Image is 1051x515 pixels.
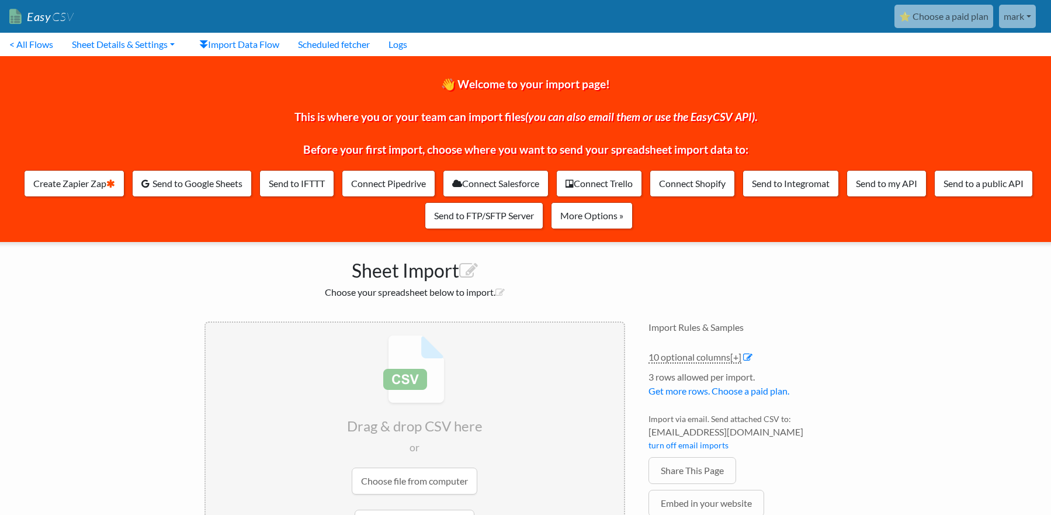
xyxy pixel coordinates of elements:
[648,351,741,364] a: 10 optional columns[+]
[9,5,74,29] a: EasyCSV
[190,33,289,56] a: Import Data Flow
[443,170,549,197] a: Connect Salesforce
[259,170,334,197] a: Send to IFTTT
[648,322,847,333] h4: Import Rules & Samples
[379,33,417,56] a: Logs
[648,413,847,457] li: Import via email. Send attached CSV to:
[648,370,847,404] li: 3 rows allowed per import.
[425,202,543,229] a: Send to FTP/SFTP Server
[730,351,741,362] span: [+]
[342,170,435,197] a: Connect Pipedrive
[204,286,625,298] h2: Choose your spreadsheet below to import.
[294,77,757,156] span: 👋 Welcome to your import page! This is where you or your team can import files . Before your firs...
[63,33,184,56] a: Sheet Details & Settings
[525,110,755,123] i: (you can also email them or use the EasyCSV API)
[556,170,642,197] a: Connect Trello
[51,9,74,24] span: CSV
[648,385,789,396] a: Get more rows. Choose a paid plan.
[551,202,633,229] a: More Options »
[648,440,729,450] a: turn off email imports
[24,170,124,197] a: Create Zapier Zap
[847,170,927,197] a: Send to my API
[894,5,993,28] a: ⭐ Choose a paid plan
[204,254,625,282] h1: Sheet Import
[648,425,847,439] span: [EMAIL_ADDRESS][DOMAIN_NAME]
[743,170,839,197] a: Send to Integromat
[934,170,1033,197] a: Send to a public API
[132,170,252,197] a: Send to Google Sheets
[650,170,735,197] a: Connect Shopify
[289,33,379,56] a: Scheduled fetcher
[999,5,1036,28] a: mark
[648,457,736,484] a: Share This Page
